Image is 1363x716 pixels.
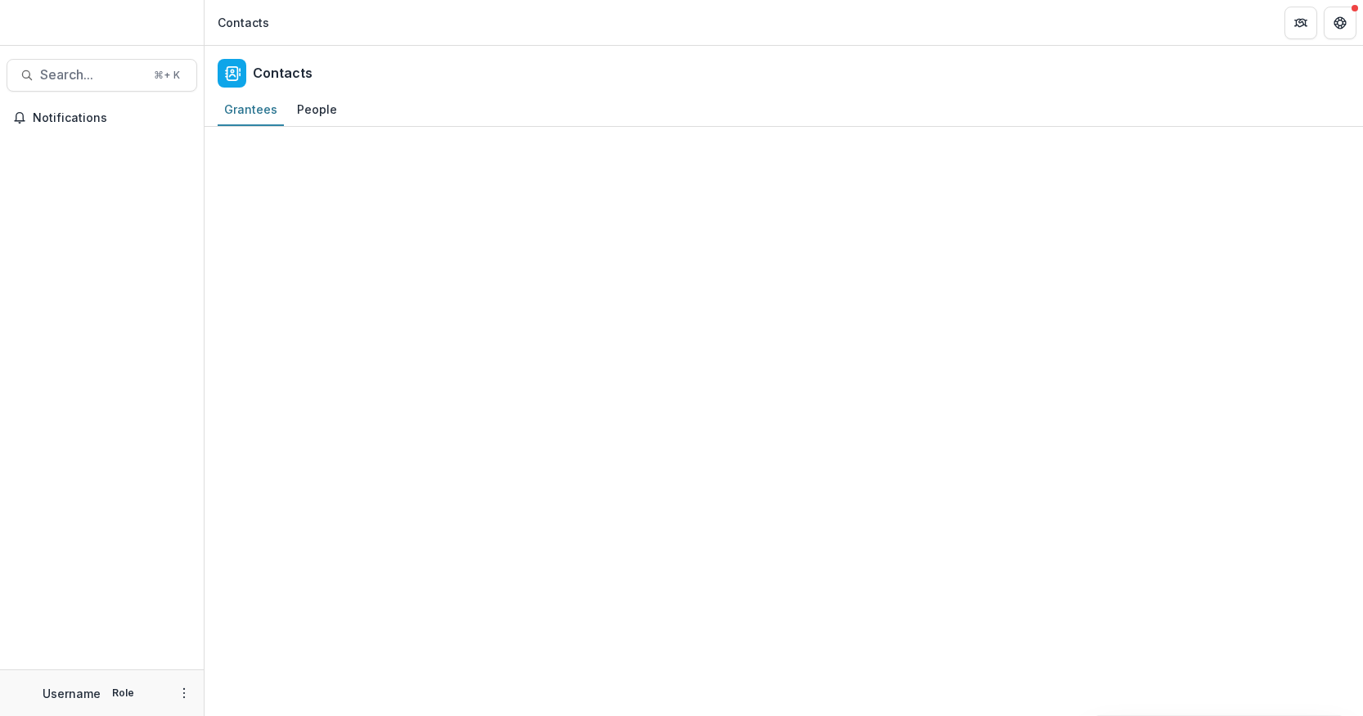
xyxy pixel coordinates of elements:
p: Role [107,686,139,700]
button: Notifications [7,105,197,131]
button: Get Help [1324,7,1356,39]
h2: Contacts [253,65,313,81]
a: People [290,94,344,126]
div: ⌘ + K [151,66,183,84]
span: Search... [40,67,144,83]
a: Grantees [218,94,284,126]
button: Partners [1284,7,1317,39]
p: Username [43,685,101,702]
div: Grantees [218,97,284,121]
span: Notifications [33,111,191,125]
button: More [174,683,194,703]
div: People [290,97,344,121]
nav: breadcrumb [211,11,276,34]
button: Search... [7,59,197,92]
div: Contacts [218,14,269,31]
